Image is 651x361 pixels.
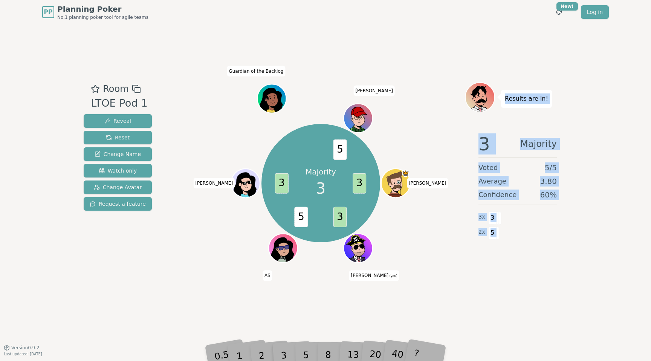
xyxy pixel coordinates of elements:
[545,162,557,173] span: 5 / 5
[84,114,152,128] button: Reveal
[94,184,142,191] span: Change Avatar
[478,213,485,221] span: 3 x
[540,176,557,187] span: 3.80
[556,2,578,11] div: New!
[106,134,130,141] span: Reset
[84,147,152,161] button: Change Name
[478,190,517,200] span: Confidence
[353,86,395,96] span: Click to change your name
[520,135,557,153] span: Majority
[333,207,347,227] span: 3
[103,82,128,96] span: Room
[42,4,148,20] a: PPPlanning PokerNo.1 planning poker tool for agile teams
[84,131,152,144] button: Reset
[349,270,399,281] span: Click to change your name
[11,345,40,351] span: Version 0.9.2
[353,173,367,193] span: 3
[407,178,448,188] span: Click to change your name
[91,82,100,96] button: Add as favourite
[193,178,235,188] span: Click to change your name
[333,139,347,160] span: 5
[263,270,272,281] span: Click to change your name
[478,228,485,236] span: 2 x
[227,66,285,76] span: Click to change your name
[478,135,490,153] span: 3
[316,177,325,200] span: 3
[402,170,409,177] span: Jake is the host
[345,235,372,262] button: Click to change your avatar
[57,4,148,14] span: Planning Poker
[4,352,42,356] span: Last updated: [DATE]
[44,8,52,17] span: PP
[295,207,308,227] span: 5
[84,164,152,177] button: Watch only
[478,162,498,173] span: Voted
[104,117,131,125] span: Reveal
[505,93,548,104] p: Results are in!
[57,14,148,20] span: No.1 planning poker tool for agile teams
[388,274,397,278] span: (you)
[581,5,609,19] a: Log in
[552,5,566,19] button: New!
[540,190,557,200] span: 60 %
[275,173,289,193] span: 3
[90,200,146,208] span: Request a feature
[91,96,148,111] div: LTOE Pod 1
[478,176,506,187] span: Average
[95,150,141,158] span: Change Name
[488,211,497,224] span: 3
[4,345,40,351] button: Version0.9.2
[99,167,137,174] span: Watch only
[84,197,152,211] button: Request a feature
[306,167,336,177] p: Majority
[488,226,497,239] span: 5
[84,180,152,194] button: Change Avatar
